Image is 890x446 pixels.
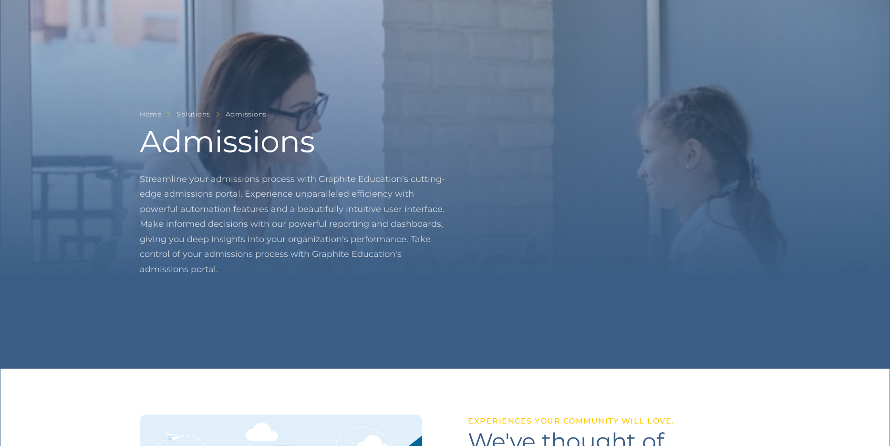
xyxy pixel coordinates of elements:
[226,108,267,120] a: Admissions
[140,108,161,120] a: Home
[140,126,315,157] h1: Admissions
[468,414,674,428] div: Experiences your Community will Love.
[176,108,210,120] a: Solutions
[140,172,445,277] p: Streamline your admissions process with Graphite Education's cutting-edge admissions portal. Expe...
